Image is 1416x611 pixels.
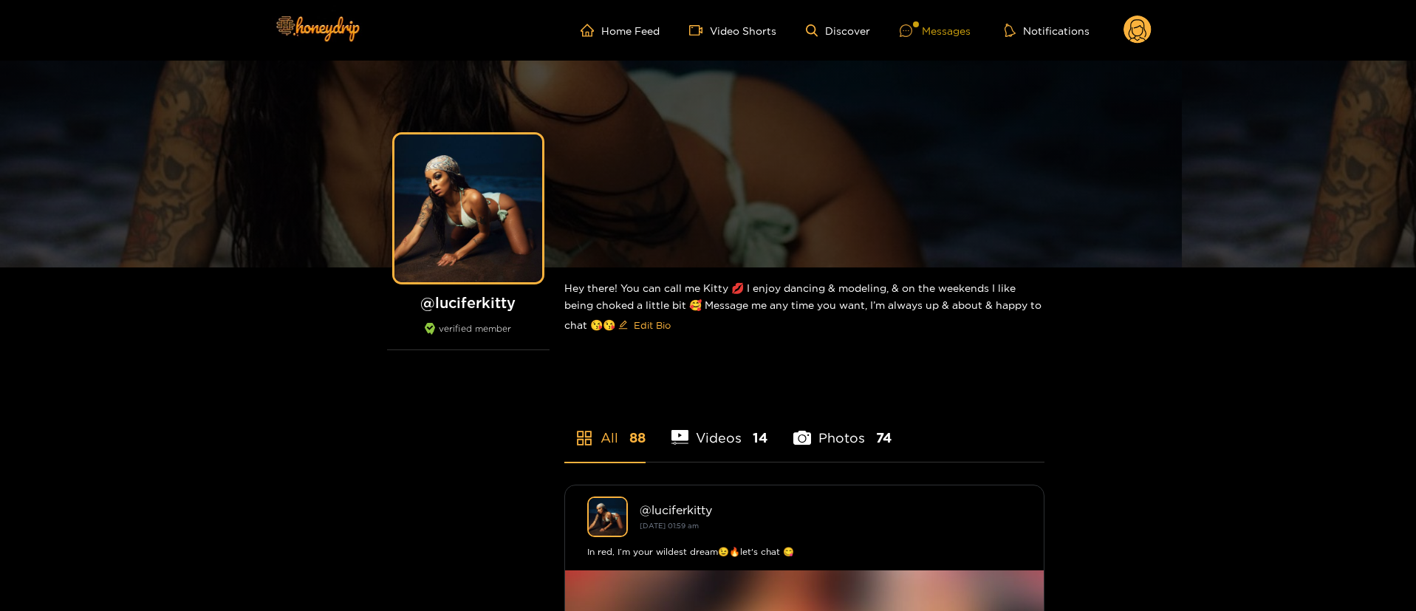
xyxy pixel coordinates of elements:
[629,429,646,447] span: 88
[689,24,776,37] a: Video Shorts
[581,24,601,37] span: home
[564,267,1044,349] div: Hey there! You can call me Kitty 💋 I enjoy dancing & modeling, & on the weekends I like being cho...
[1000,23,1094,38] button: Notifications
[387,293,550,312] h1: @ luciferkitty
[564,395,646,462] li: All
[615,313,674,337] button: editEdit Bio
[753,429,767,447] span: 14
[581,24,660,37] a: Home Feed
[876,429,892,447] span: 74
[689,24,710,37] span: video-camera
[618,320,628,331] span: edit
[671,395,768,462] li: Videos
[587,545,1022,559] div: In red, I’m your wildest dream😉🔥let's chat 😋
[575,429,593,447] span: appstore
[640,522,699,530] small: [DATE] 01:59 am
[806,24,870,37] a: Discover
[793,395,892,462] li: Photos
[387,323,550,350] div: verified member
[587,496,628,537] img: luciferkitty
[900,22,971,39] div: Messages
[634,318,671,332] span: Edit Bio
[640,503,1022,516] div: @ luciferkitty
